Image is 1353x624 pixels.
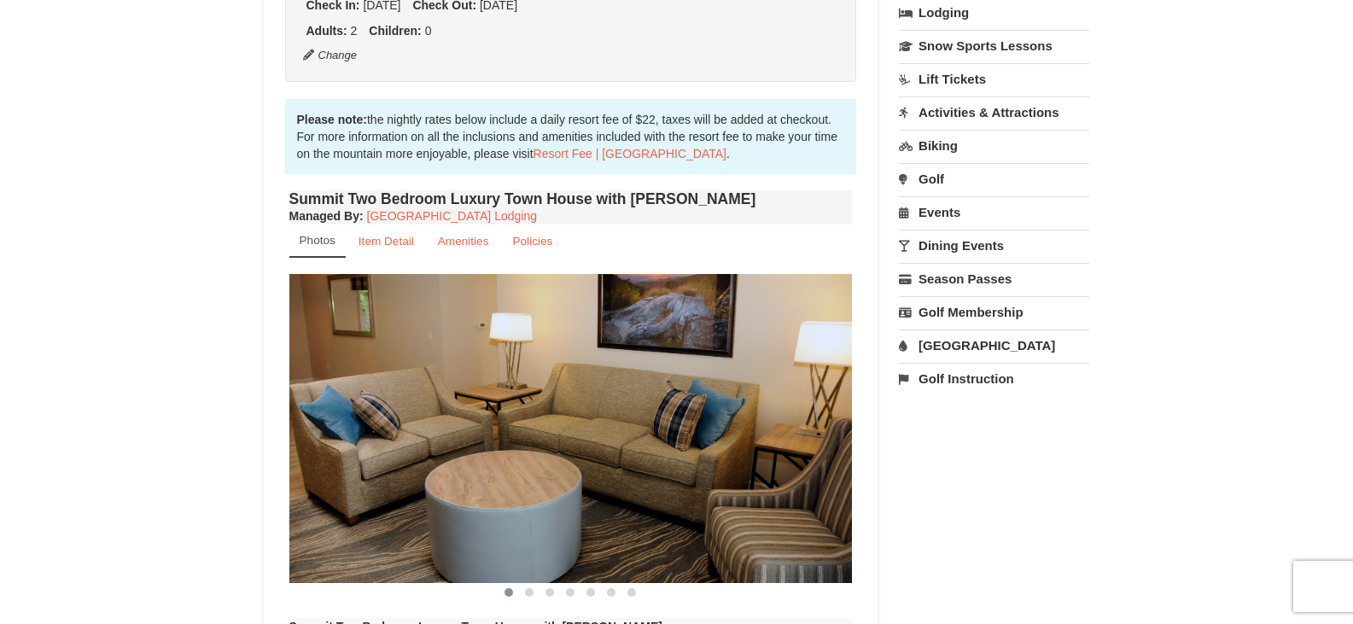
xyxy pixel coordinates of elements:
[899,230,1089,261] a: Dining Events
[289,209,359,223] span: Managed By
[899,163,1089,195] a: Golf
[899,96,1089,128] a: Activities & Attractions
[289,190,853,207] h4: Summit Two Bedroom Luxury Town House with [PERSON_NAME]
[347,225,425,258] a: Item Detail
[501,225,563,258] a: Policies
[899,329,1089,361] a: [GEOGRAPHIC_DATA]
[899,30,1089,61] a: Snow Sports Lessons
[899,263,1089,295] a: Season Passes
[899,296,1089,328] a: Golf Membership
[534,147,726,160] a: Resort Fee | [GEOGRAPHIC_DATA]
[289,225,346,258] a: Photos
[899,196,1089,228] a: Events
[306,24,347,38] strong: Adults:
[369,24,421,38] strong: Children:
[899,363,1089,394] a: Golf Instruction
[285,99,857,174] div: the nightly rates below include a daily resort fee of $22, taxes will be added at checkout. For m...
[359,235,414,248] small: Item Detail
[899,63,1089,95] a: Lift Tickets
[512,235,552,248] small: Policies
[289,209,364,223] strong: :
[297,113,367,126] strong: Please note:
[351,24,358,38] span: 2
[438,235,489,248] small: Amenities
[302,46,359,65] button: Change
[425,24,432,38] span: 0
[427,225,500,258] a: Amenities
[367,209,537,223] a: [GEOGRAPHIC_DATA] Lodging
[289,274,853,582] img: 18876286-202-fb468a36.png
[300,234,335,247] small: Photos
[899,130,1089,161] a: Biking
